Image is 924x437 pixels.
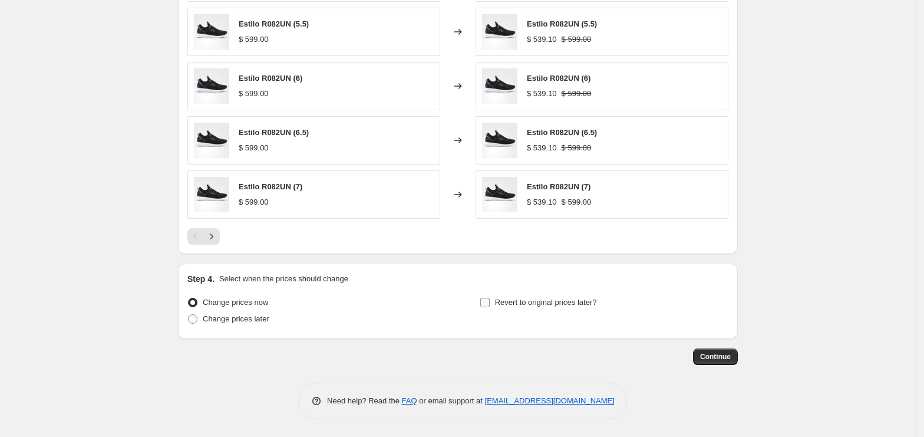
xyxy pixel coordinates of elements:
div: $ 539.10 [527,34,557,45]
span: Revert to original prices later? [495,298,597,307]
p: Select when the prices should change [219,273,348,285]
strike: $ 599.00 [562,196,592,208]
div: $ 539.10 [527,196,557,208]
img: R082UN-EXTERNO_80x.jpg [194,68,229,104]
span: Estilo R082UN (5.5) [239,19,309,28]
nav: Pagination [187,228,220,245]
strike: $ 599.00 [562,142,592,154]
div: $ 539.10 [527,88,557,100]
div: $ 599.00 [239,88,269,100]
span: Estilo R082UN (6.5) [527,128,597,137]
img: R082UN-EXTERNO_80x.jpg [194,177,229,212]
div: $ 599.00 [239,196,269,208]
img: R082UN-EXTERNO_80x.jpg [482,68,517,104]
div: $ 599.00 [239,142,269,154]
strike: $ 599.00 [562,88,592,100]
span: Estilo R082UN (7) [239,182,302,191]
span: Change prices now [203,298,268,307]
span: Estilo R082UN (6) [527,74,590,83]
div: $ 539.10 [527,142,557,154]
img: R082UN-EXTERNO_80x.jpg [194,123,229,158]
span: or email support at [417,396,485,405]
span: Change prices later [203,314,269,323]
strike: $ 599.00 [562,34,592,45]
a: [EMAIL_ADDRESS][DOMAIN_NAME] [485,396,615,405]
img: R082UN-EXTERNO_80x.jpg [194,14,229,50]
button: Continue [693,349,738,365]
img: R082UN-EXTERNO_80x.jpg [482,123,517,158]
button: Next [203,228,220,245]
span: Estilo R082UN (7) [527,182,590,191]
span: Estilo R082UN (6) [239,74,302,83]
img: R082UN-EXTERNO_80x.jpg [482,177,517,212]
span: Estilo R082UN (6.5) [239,128,309,137]
span: Estilo R082UN (5.5) [527,19,597,28]
span: Need help? Read the [327,396,402,405]
h2: Step 4. [187,273,214,285]
div: $ 599.00 [239,34,269,45]
img: R082UN-EXTERNO_80x.jpg [482,14,517,50]
span: Continue [700,352,731,362]
a: FAQ [402,396,417,405]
